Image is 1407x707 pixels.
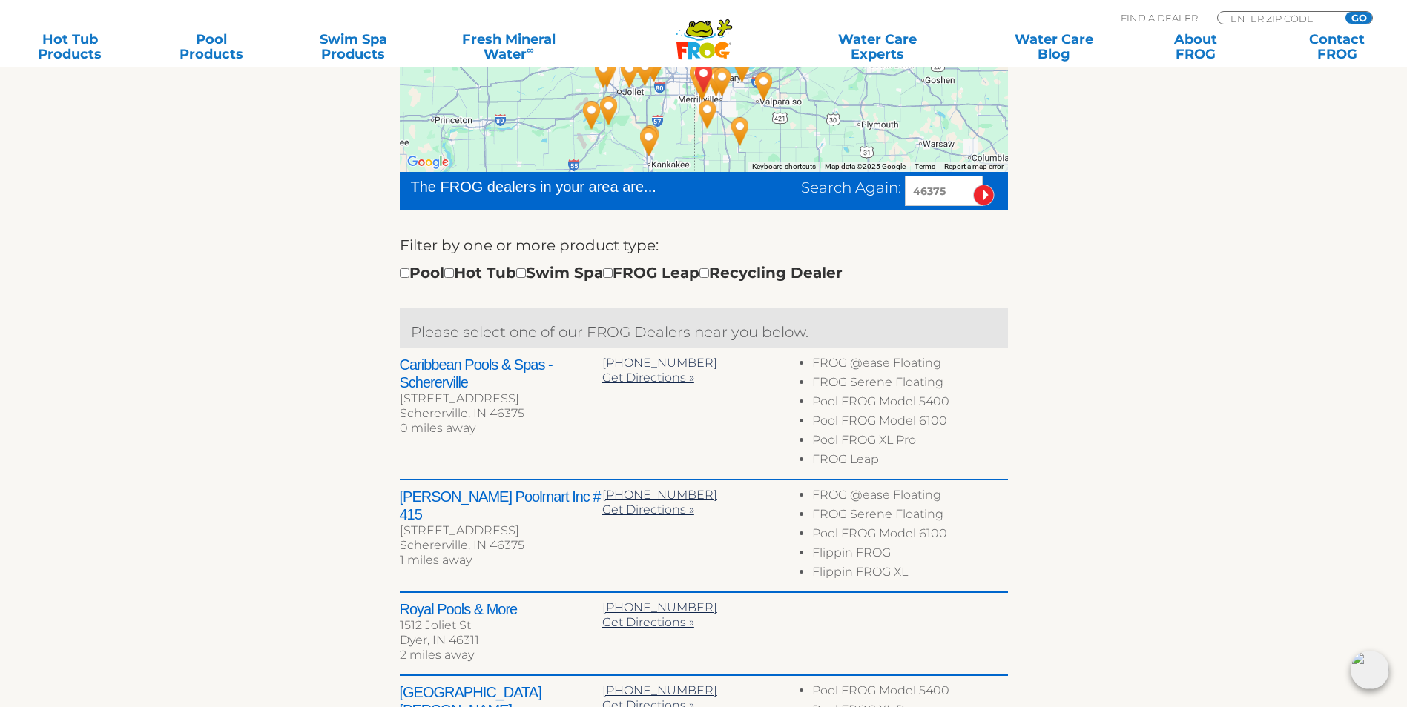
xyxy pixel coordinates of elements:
div: [STREET_ADDRESS] [400,523,602,538]
span: 2 miles away [400,648,474,662]
li: FROG Serene Floating [812,507,1007,526]
a: Swim SpaProducts [298,32,409,62]
a: [PHONE_NUMBER] [602,356,717,370]
div: 1512 Joliet St [400,618,602,633]
li: Pool FROG Model 5400 [812,394,1007,414]
div: Royal Pools & More - 2 miles away. [682,58,716,98]
a: Terms (opens in new tab) [915,162,935,170]
li: FROG Leap [812,452,1007,471]
div: Mud Turtle Pools - 23 miles away. [628,51,662,91]
li: Pool FROG XL Pro [812,433,1007,452]
a: Get Directions » [602,371,694,385]
a: Fresh MineralWater∞ [440,32,578,62]
div: Ruff N Tuff Country Store - 14 miles away. [691,94,725,134]
span: Search Again: [801,179,901,196]
li: FROG @ease Floating [812,488,1007,507]
a: Hot TubProducts [15,32,125,62]
li: Pool FROG Model 5400 [812,683,1007,703]
h2: [PERSON_NAME] Poolmart Inc # 415 [400,488,602,523]
a: Water CareExperts [788,32,967,62]
div: Caribbean Pools & Spas - Valparaiso - 23 miles away. [747,66,781,106]
div: The FROG dealers in your area are... [411,176,710,198]
img: Google [403,153,452,172]
li: Pool FROG Model 6100 [812,526,1007,545]
p: Find A Dealer [1121,11,1198,24]
a: AboutFROG [1140,32,1251,62]
li: FROG @ease Floating [812,356,1007,375]
div: American Sale Inc - Outlet - 19 miles away. [637,47,671,87]
li: Flippin FROG XL [812,565,1007,584]
input: Zip Code Form [1229,12,1329,24]
a: ContactFROG [1282,32,1392,62]
li: Pool FROG Model 6100 [812,414,1007,433]
div: Pool Hot Tub Swim Spa FROG Leap Recycling Dealer [400,261,843,285]
a: Water CareBlog [998,32,1109,62]
div: Schererville, IN 46375 [400,538,602,553]
a: PoolProducts [156,32,267,62]
a: Open this area in Google Maps (opens a new window) [403,153,452,172]
h2: Royal Pools & More [400,600,602,618]
div: Blanchette Pools, Spas & Billards - 32 miles away. [632,122,666,162]
div: DesRochers Backyard Pools & Spas - Wilmington - 39 miles away. [592,90,626,130]
div: Dyer, IN 46311 [400,633,602,648]
div: Water Way Pool & Spa - 15 miles away. [725,47,759,87]
span: Map data ©2025 Google [825,162,906,170]
sup: ∞ [527,44,534,56]
h2: Caribbean Pools & Spas - Schererville [400,356,602,391]
img: openIcon [1351,651,1389,689]
span: 0 miles away [400,421,475,435]
label: Filter by one or more product type: [400,233,659,257]
a: Report a map error [944,162,1004,170]
li: FROG Serene Floating [812,375,1007,394]
a: [PHONE_NUMBER] [602,488,717,502]
input: GO [1345,12,1372,24]
input: Submit [973,185,995,206]
li: Flippin FROG [812,545,1007,565]
div: Schererville, IN 46375 [400,406,602,421]
div: SCHERERVILLE, IN 46375 [687,58,721,98]
div: Genuine Pool Care Inc - 45 miles away. [575,95,609,135]
p: Please select one of our FROG Dealers near you below. [411,320,997,344]
div: JTS Pools - Bradley - 31 miles away. [633,119,668,159]
span: 1 miles away [400,553,472,567]
a: Get Directions » [602,615,694,629]
div: American Sale Inc - Merrillville - 7 miles away. [705,62,739,102]
div: St John Pool Center - 3 miles away. [685,66,719,106]
div: DesRochers Backyard Pools & Spas - Shorewood - 38 miles away. [587,53,621,93]
a: Get Directions » [602,502,694,517]
a: [PHONE_NUMBER] [602,600,717,614]
div: B & F Pools - Demotte - 25 miles away. [723,111,757,151]
a: [PHONE_NUMBER] [602,683,717,697]
div: Pool & Spa Works Inc - 28 miles away. [613,53,647,93]
div: [STREET_ADDRESS] [400,391,602,406]
button: Keyboard shortcuts [752,162,816,172]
